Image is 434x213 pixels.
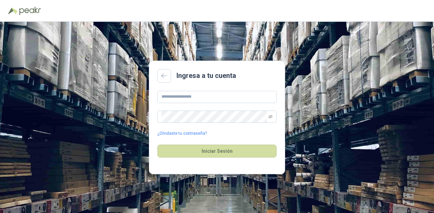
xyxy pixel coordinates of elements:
img: Logo [8,7,18,14]
img: Peakr [19,7,41,15]
h2: Ingresa a tu cuenta [176,70,236,81]
button: Iniciar Sesión [157,145,277,158]
span: eye-invisible [268,115,273,119]
a: ¿Olvidaste tu contraseña? [157,130,207,137]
